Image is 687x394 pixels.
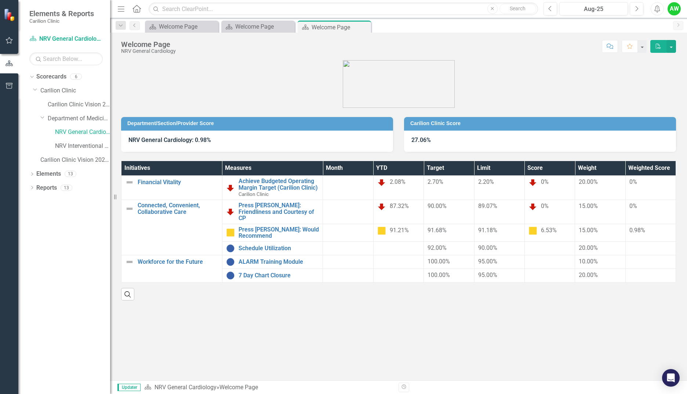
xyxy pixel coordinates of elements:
a: Press [PERSON_NAME]: Friendliness and Courtesy of CP [239,202,319,222]
button: Search [499,4,536,14]
div: Welcome Page [159,22,217,31]
img: No Information [226,258,235,266]
a: NRV General Cardiology [29,35,103,43]
span: 91.21% [390,227,409,234]
div: 13 [61,185,72,191]
span: 10.00% [579,258,598,265]
span: 6.53% [541,227,557,234]
span: 15.00% [579,203,598,209]
div: Welcome Page [312,23,369,32]
a: Schedule Utilization [239,245,319,252]
a: Carilion Clinic [40,87,110,95]
div: 13 [65,171,76,177]
span: Carilion Clinic [239,191,269,197]
span: 100.00% [428,258,450,265]
a: Carilion Clinic Vision 2025 Scorecard [48,101,110,109]
span: 89.07% [478,203,497,209]
img: Below Plan [528,202,537,211]
a: Welcome Page [147,22,217,31]
td: Double-Click to Edit Right Click for Context Menu [222,255,323,269]
span: 0% [629,178,637,185]
span: 20.00% [579,178,598,185]
a: 7 Day Chart Closure [239,272,319,279]
strong: NRV General Cardiology: 0.98% [128,136,211,143]
span: 15.00% [579,227,598,234]
div: Open Intercom Messenger [662,369,680,387]
a: NRV Interventional Cardiology [55,142,110,150]
img: Caution [226,228,235,237]
a: Financial Vitality [138,179,218,186]
strong: 27.06% [411,136,431,143]
img: No Information [226,271,235,280]
span: 100.00% [428,271,450,278]
a: Reports [36,184,57,192]
span: 0% [541,178,549,185]
a: Scorecards [36,73,66,81]
div: Welcome Page [219,384,258,391]
button: Aug-25 [559,2,628,15]
span: 2.08% [390,178,406,185]
div: » [144,383,393,392]
a: Elements [36,170,61,178]
h3: Carilion Clinic Score [410,121,672,126]
img: Caution [377,226,386,235]
td: Double-Click to Edit Right Click for Context Menu [222,224,323,241]
div: Welcome Page [121,40,176,48]
span: Search [510,6,526,11]
td: Double-Click to Edit Right Click for Context Menu [121,200,222,255]
img: Caution [528,226,537,235]
td: Double-Click to Edit Right Click for Context Menu [121,255,222,282]
img: Below Plan [528,178,537,187]
a: Welcome Page [223,22,293,31]
img: Below Plan [226,207,235,216]
a: Carilion Clinic Vision 2025 (Full Version) [40,156,110,164]
h3: Department/Section/Provider Score [127,121,389,126]
span: 20.00% [579,271,598,278]
input: Search Below... [29,52,103,65]
td: Double-Click to Edit Right Click for Context Menu [121,176,222,200]
img: Not Defined [125,178,134,187]
img: ClearPoint Strategy [3,8,17,22]
span: Elements & Reports [29,9,94,18]
a: Press [PERSON_NAME]: Would Recommend [239,226,319,239]
span: 0.98% [629,227,645,234]
img: Not Defined [125,204,134,213]
a: Connected, Convenient, Collaborative Care [138,202,218,215]
span: 0% [629,203,637,209]
button: AW [668,2,681,15]
div: NRV General Cardiology [121,48,176,54]
span: 0% [541,203,549,209]
span: 90.00% [478,244,497,251]
span: 95.00% [478,258,497,265]
img: Below Plan [377,202,386,211]
a: ALARM Training Module [239,259,319,265]
img: Not Defined [125,258,134,266]
span: 90.00% [428,203,447,209]
td: Double-Click to Edit Right Click for Context Menu [222,200,323,224]
span: Updater [117,384,141,391]
a: Achieve Budgeted Operating Margin Target (Carilion Clinic) [239,178,319,191]
img: Below Plan [377,178,386,187]
td: Double-Click to Edit Right Click for Context Menu [222,176,323,200]
span: 2.20% [478,178,494,185]
img: carilion%20clinic%20logo%202.0.png [343,60,455,108]
a: NRV General Cardiology [155,384,217,391]
span: 91.18% [478,227,497,234]
small: Carilion Clinic [29,18,94,24]
img: Below Plan [226,183,235,192]
a: NRV General Cardiology [55,128,110,136]
td: Double-Click to Edit Right Click for Context Menu [222,269,323,282]
span: 95.00% [478,271,497,278]
img: No Information [226,244,235,253]
div: 6 [70,74,82,80]
td: Double-Click to Edit Right Click for Context Menu [222,241,323,255]
a: Workforce for the Future [138,259,218,265]
span: 92.00% [428,244,447,251]
input: Search ClearPoint... [149,3,538,15]
div: Aug-25 [562,5,625,14]
div: Welcome Page [235,22,293,31]
span: 20.00% [579,244,598,251]
span: 2.70% [428,178,443,185]
a: Department of Medicine [48,114,110,123]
